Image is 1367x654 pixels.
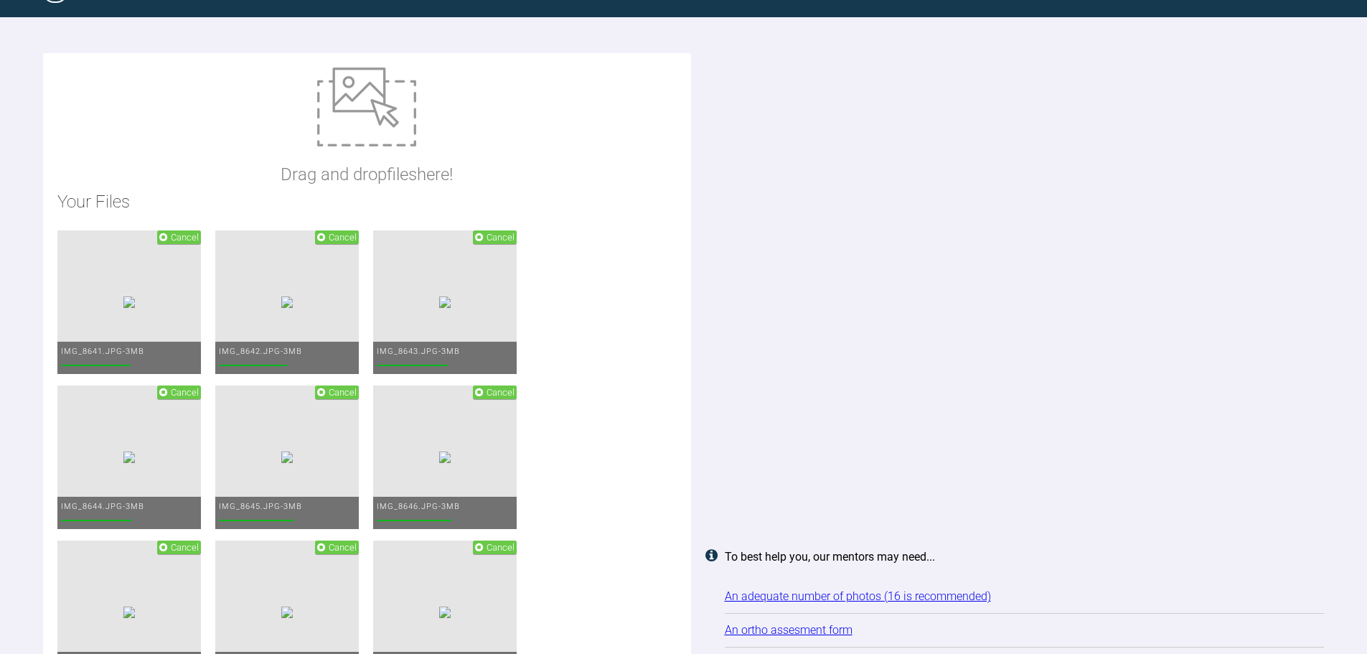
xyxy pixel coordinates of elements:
[487,387,515,398] span: Cancel
[61,502,144,511] span: IMG_8644.JPG - 3MB
[281,452,293,463] img: 3a52d08d-4045-4350-a8f2-9e3e69613efc
[487,542,515,553] span: Cancel
[281,161,453,188] p: Drag and drop files here!
[123,452,135,463] img: 5991f197-18a2-4af6-bd82-2e06217b7ebc
[487,232,515,243] span: Cancel
[439,607,451,618] img: db4ceb3a-15b2-40e9-bde1-2de40f89b051
[219,502,302,511] span: IMG_8645.JPG - 3MB
[725,589,991,603] a: An adequate number of photos (16 is recommended)
[725,550,935,564] strong: To best help you, our mentors may need...
[329,387,357,398] span: Cancel
[439,452,451,463] img: d7855958-0dd8-436f-8b9b-6efd10f6b882
[281,607,293,618] img: a9829eb6-c898-41ab-adde-52aaead3308d
[57,188,677,215] h2: Your Files
[329,542,357,553] span: Cancel
[171,387,199,398] span: Cancel
[61,347,144,356] span: IMG_8641.JPG - 3MB
[725,623,852,637] a: An ortho assesment form
[281,296,293,308] img: ca87fdda-008f-46ad-b2cb-27f0581cf2a6
[377,347,460,356] span: IMG_8643.JPG - 3MB
[171,232,199,243] span: Cancel
[329,232,357,243] span: Cancel
[123,607,135,618] img: 0e3dcd9c-c1ad-4da7-aa32-6339f5159753
[123,296,135,308] img: 63ea5790-345e-42f7-ad05-fde53a5b78e6
[439,296,451,308] img: 1c81f396-0b64-41a9-9817-259b93b80f0e
[219,347,302,356] span: IMG_8642.JPG - 3MB
[377,502,460,511] span: IMG_8646.JPG - 3MB
[171,542,199,553] span: Cancel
